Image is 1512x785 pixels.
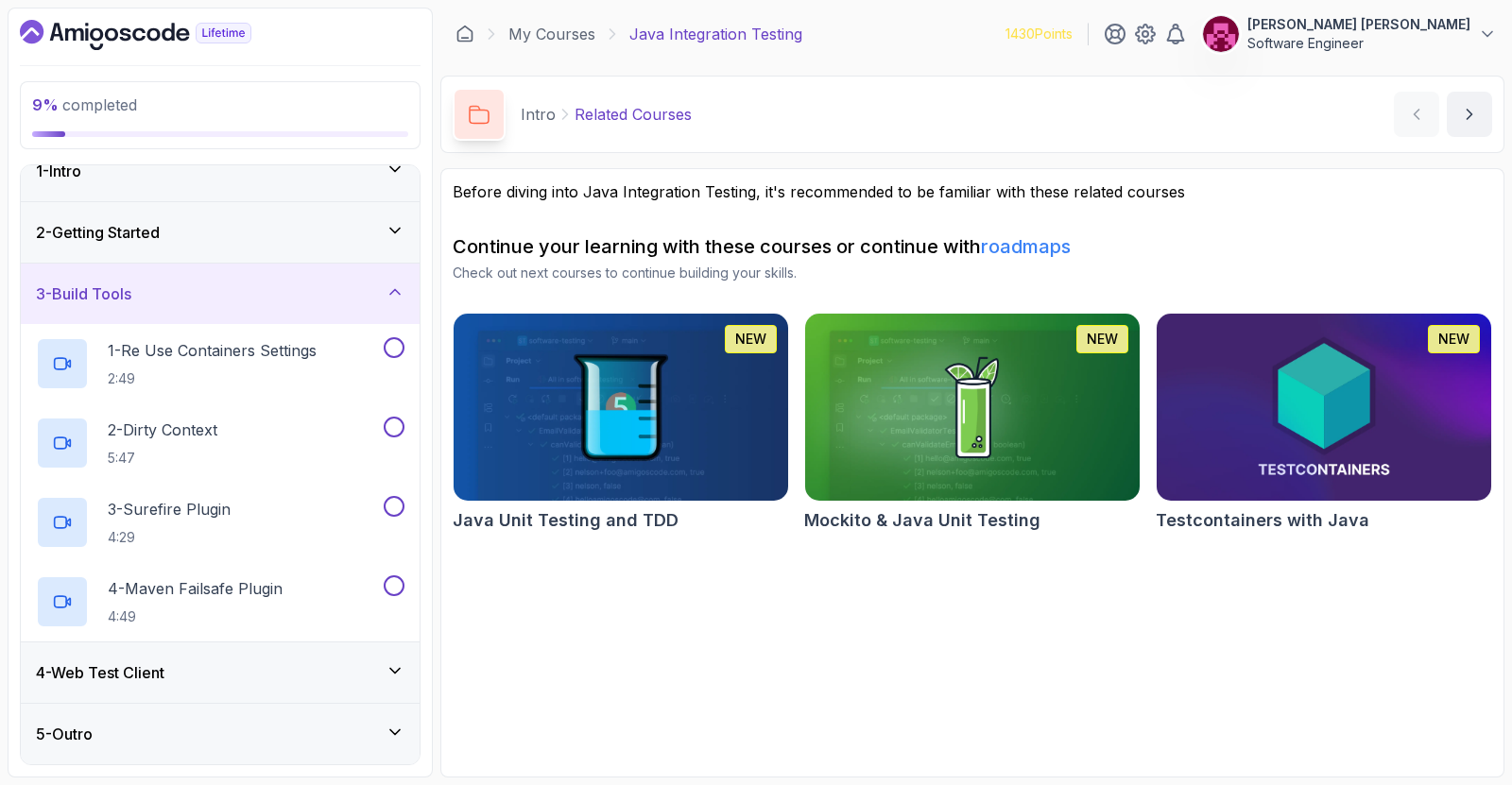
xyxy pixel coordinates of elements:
[981,235,1071,258] a: roadmaps
[805,314,1140,501] img: Mockito & Java Unit Testing card
[575,103,692,126] p: Related Courses
[108,339,317,362] p: 1 - Re Use Containers Settings
[36,575,404,628] button: 4-Maven Failsafe Plugin4:49
[108,369,317,388] p: 2:49
[1005,25,1073,43] p: 1430 Points
[453,264,1492,282] p: Check out next courses to continue building your skills.
[453,233,1492,260] h2: Continue your learning with these courses or continue with
[453,180,1492,203] p: Before diving into Java Integration Testing, it's recommended to be familiar with these related c...
[108,449,217,468] p: 5:47
[32,95,137,114] span: completed
[1203,16,1239,52] img: user profile image
[108,418,217,441] p: 2 - Dirty Context
[108,498,231,520] p: 3 - Surefire Plugin
[36,160,81,182] h3: 1 - Intro
[455,25,474,43] a: Dashboard
[1438,330,1469,349] p: NEW
[36,417,404,469] button: 2-Dirty Context5:47
[36,282,131,305] h3: 3 - Build Tools
[1157,314,1491,501] img: Testcontainers with Java card
[1247,15,1470,34] p: [PERSON_NAME] [PERSON_NAME]
[108,607,283,626] p: 4:49
[521,103,556,126] p: Intro
[21,202,420,263] button: 2-Getting Started
[36,221,160,244] h3: 2 - Getting Started
[453,313,789,534] a: Java Unit Testing and TDD cardNEWJava Unit Testing and TDD
[508,23,595,45] a: My Courses
[804,313,1141,534] a: Mockito & Java Unit Testing cardNEWMockito & Java Unit Testing
[108,528,231,547] p: 4:29
[36,661,164,684] h3: 4 - Web Test Client
[453,507,679,534] h2: Java Unit Testing and TDD
[1247,34,1470,53] p: Software Engineer
[21,264,420,324] button: 3-Build Tools
[20,20,295,50] a: Dashboard
[1156,313,1492,534] a: Testcontainers with Java cardNEWTestcontainers with Java
[21,704,420,764] button: 5-Outro
[629,23,802,45] p: Java Integration Testing
[804,507,1040,534] h2: Mockito & Java Unit Testing
[32,95,59,114] span: 9 %
[36,723,93,745] h3: 5 - Outro
[108,577,283,600] p: 4 - Maven Failsafe Plugin
[1087,330,1118,349] p: NEW
[454,314,788,501] img: Java Unit Testing and TDD card
[735,330,766,349] p: NEW
[1394,92,1439,137] button: previous content
[36,496,404,549] button: 3-Surefire Plugin4:29
[21,141,420,201] button: 1-Intro
[1156,507,1369,534] h2: Testcontainers with Java
[36,337,404,390] button: 1-Re Use Containers Settings2:49
[1447,92,1492,137] button: next content
[21,642,420,703] button: 4-Web Test Client
[1202,15,1497,53] button: user profile image[PERSON_NAME] [PERSON_NAME]Software Engineer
